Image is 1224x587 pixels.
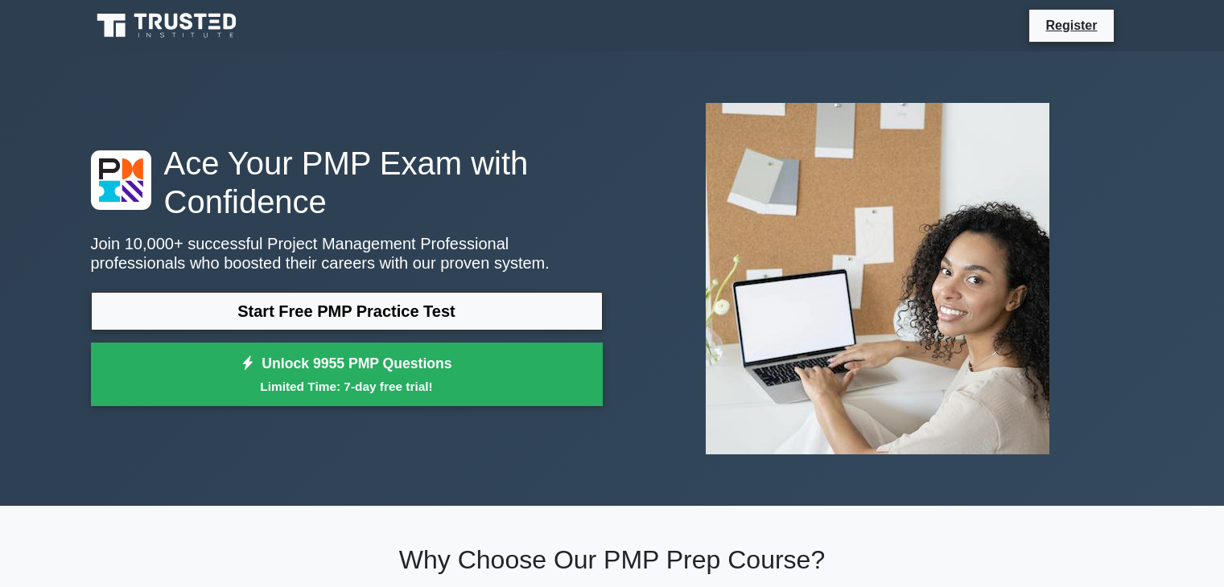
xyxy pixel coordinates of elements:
[91,234,603,273] p: Join 10,000+ successful Project Management Professional professionals who boosted their careers w...
[91,144,603,221] h1: Ace Your PMP Exam with Confidence
[91,343,603,407] a: Unlock 9955 PMP QuestionsLimited Time: 7-day free trial!
[111,377,583,396] small: Limited Time: 7-day free trial!
[1036,15,1107,35] a: Register
[91,292,603,330] a: Start Free PMP Practice Test
[91,544,1134,575] h2: Why Choose Our PMP Prep Course?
